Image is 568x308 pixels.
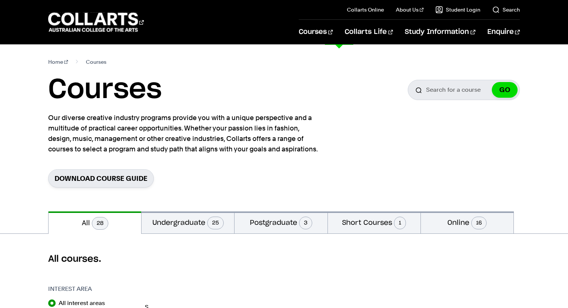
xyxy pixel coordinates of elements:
[86,57,106,67] span: Courses
[396,6,423,13] a: About Us
[299,217,312,229] span: 3
[408,80,520,100] input: Search for a course
[421,211,513,233] button: Online16
[435,6,480,13] a: Student Login
[49,211,141,234] button: All28
[394,217,406,229] span: 1
[142,211,234,233] button: Undergraduate25
[92,217,108,230] span: 28
[345,20,393,44] a: Collarts Life
[492,82,518,98] button: GO
[48,253,519,265] h2: All courses.
[487,20,520,44] a: Enquire
[48,12,144,33] div: Go to homepage
[48,113,321,154] p: Our diverse creative industry programs provide you with a unique perspective and a multitude of p...
[347,6,384,13] a: Collarts Online
[471,217,487,229] span: 16
[405,20,475,44] a: Study Information
[328,211,420,233] button: Short Courses1
[207,217,224,229] span: 25
[48,285,137,293] h3: Interest Area
[299,20,333,44] a: Courses
[48,57,68,67] a: Home
[492,6,520,13] a: Search
[235,211,327,233] button: Postgraduate3
[48,169,154,188] a: Download Course Guide
[48,73,162,107] h1: Courses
